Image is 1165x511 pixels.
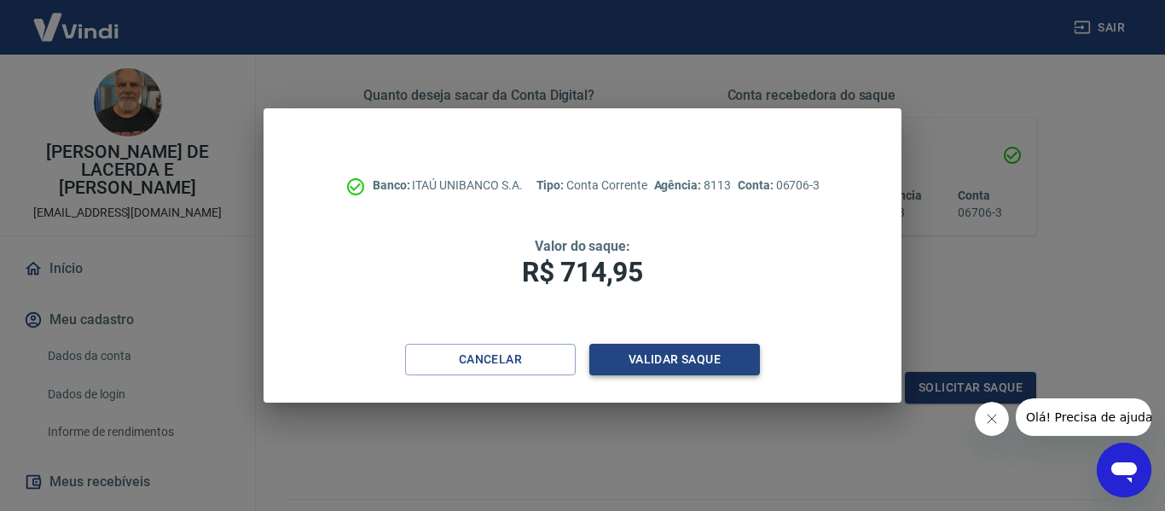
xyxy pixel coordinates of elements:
button: Cancelar [405,344,576,375]
p: Conta Corrente [536,177,647,195]
iframe: Fechar mensagem [975,402,1009,436]
span: Valor do saque: [535,238,630,254]
span: R$ 714,95 [522,256,643,288]
p: 8113 [654,177,731,195]
span: Agência: [654,178,704,192]
p: 06706-3 [738,177,820,195]
span: Olá! Precisa de ajuda? [10,12,143,26]
span: Tipo: [536,178,567,192]
span: Conta: [738,178,776,192]
iframe: Mensagem da empresa [1016,398,1151,436]
iframe: Botão para abrir a janela de mensagens [1097,443,1151,497]
button: Validar saque [589,344,760,375]
span: Banco: [373,178,413,192]
p: ITAÚ UNIBANCO S.A. [373,177,523,195]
